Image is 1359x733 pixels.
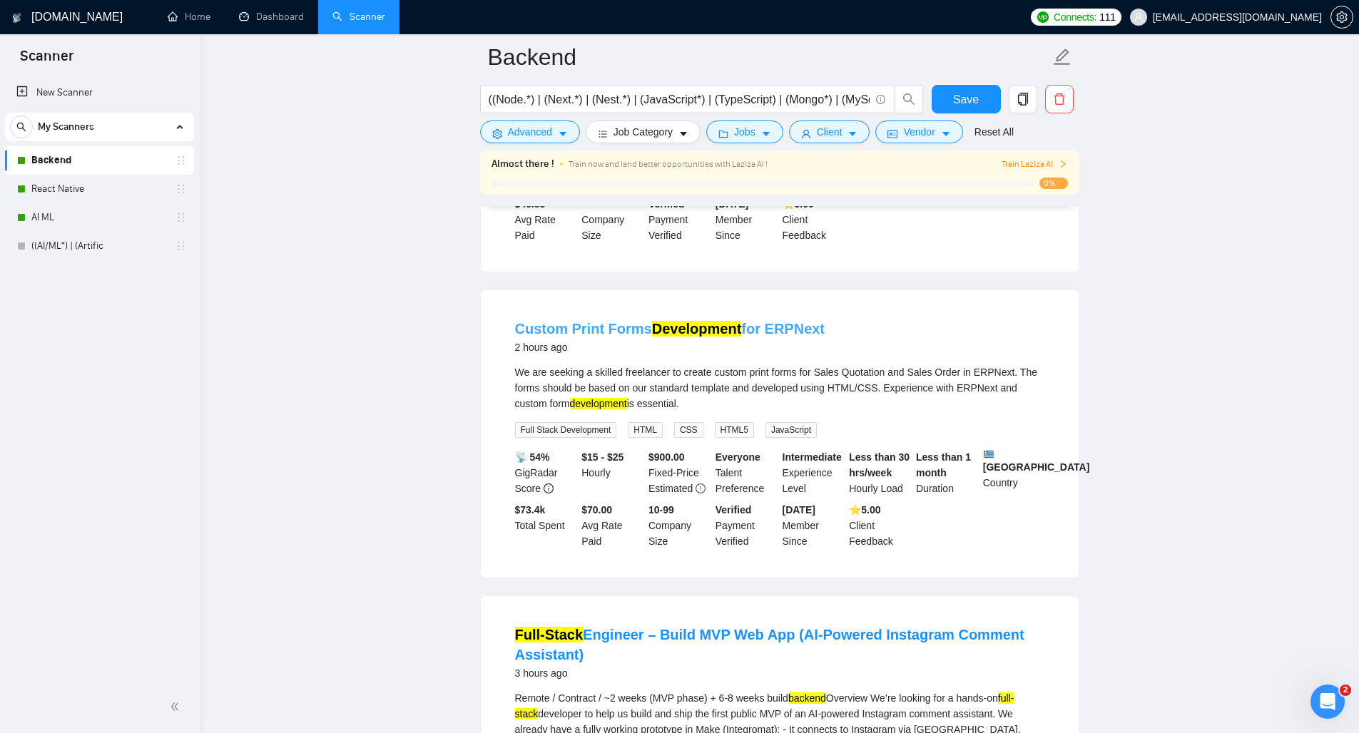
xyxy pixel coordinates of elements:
[761,128,771,139] span: caret-down
[5,78,194,107] li: New Scanner
[1134,12,1144,22] span: user
[31,146,167,175] a: Backend
[1310,685,1345,719] iframe: Intercom live chat
[646,449,713,496] div: Fixed-Price
[515,339,825,356] div: 2 hours ago
[1045,85,1074,113] button: delete
[678,128,688,139] span: caret-down
[916,451,971,478] b: Less than 1 month
[696,483,706,493] span: exclamation-circle
[849,451,910,478] b: Less than 30 hrs/week
[512,449,579,496] div: GigRadar Score
[489,91,870,108] input: Search Freelance Jobs...
[1039,178,1068,189] span: 0%
[581,504,612,516] b: $70.00
[31,175,167,203] a: React Native
[1046,93,1073,106] span: delete
[932,85,1001,113] button: Save
[558,128,568,139] span: caret-down
[515,364,1044,411] div: We are seeking a skilled freelancer to create custom print forms for Sales Quotation and Sales Or...
[492,128,502,139] span: setting
[614,124,673,140] span: Job Category
[648,483,693,494] span: Estimated
[713,502,780,549] div: Payment Verified
[953,91,979,108] span: Save
[652,321,742,337] mark: Development
[579,449,646,496] div: Hourly
[31,232,167,260] a: ((AI/ML*) | (Artific
[544,483,554,493] span: info-circle
[783,504,815,516] b: [DATE]
[31,203,167,232] a: AI ML
[12,6,22,29] img: logo
[715,422,754,438] span: HTML5
[170,699,184,714] span: double-left
[1054,9,1096,25] span: Connects:
[175,183,187,195] span: holder
[789,121,870,143] button: userClientcaret-down
[515,451,550,463] b: 📡 54%
[801,128,811,139] span: user
[628,422,663,438] span: HTML
[512,502,579,549] div: Total Spent
[5,113,194,260] li: My Scanners
[515,627,1024,662] a: Full-StackEngineer – Build MVP Web App (AI-Powered Instagram Comment Assistant)
[848,128,857,139] span: caret-down
[783,451,842,463] b: Intermediate
[515,504,546,516] b: $ 73.4k
[1009,85,1037,113] button: copy
[765,422,817,438] span: JavaScript
[10,116,33,138] button: search
[875,121,962,143] button: idcardVendorcaret-down
[788,692,826,704] mark: backend
[941,128,951,139] span: caret-down
[515,665,1044,682] div: 3 hours ago
[646,502,713,549] div: Company Size
[586,121,701,143] button: barsJob Categorycaret-down
[579,502,646,549] div: Avg Rate Paid
[168,11,210,23] a: homeHome
[713,449,780,496] div: Talent Preference
[508,124,552,140] span: Advanced
[239,11,304,23] a: dashboardDashboard
[480,121,580,143] button: settingAdvancedcaret-down
[569,159,768,169] span: Train now and land better opportunities with Laziza AI !
[913,449,980,496] div: Duration
[780,196,847,243] div: Client Feedback
[598,128,608,139] span: bars
[980,449,1047,496] div: Country
[716,451,760,463] b: Everyone
[1059,160,1067,168] span: right
[895,85,923,113] button: search
[876,95,885,104] span: info-circle
[1331,11,1353,23] span: setting
[646,196,713,243] div: Payment Verified
[648,504,674,516] b: 10-99
[1340,685,1351,696] span: 2
[175,155,187,166] span: holder
[1002,158,1067,171] button: Train Laziza AI
[846,502,913,549] div: Client Feedback
[716,504,752,516] b: Verified
[895,93,922,106] span: search
[887,128,897,139] span: idcard
[11,122,32,132] span: search
[674,422,703,438] span: CSS
[706,121,783,143] button: folderJobscaret-down
[488,39,1050,75] input: Scanner name...
[648,451,685,463] b: $ 900.00
[515,321,825,337] a: Custom Print FormsDevelopmentfor ERPNext
[1009,93,1037,106] span: copy
[817,124,843,140] span: Client
[1099,9,1115,25] span: 111
[581,451,623,463] b: $15 - $25
[1053,48,1072,66] span: edit
[1037,11,1049,23] img: upwork-logo.png
[492,156,554,172] span: Almost there !
[1330,6,1353,29] button: setting
[713,196,780,243] div: Member Since
[849,504,880,516] b: ⭐️ 5.00
[734,124,755,140] span: Jobs
[1330,11,1353,23] a: setting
